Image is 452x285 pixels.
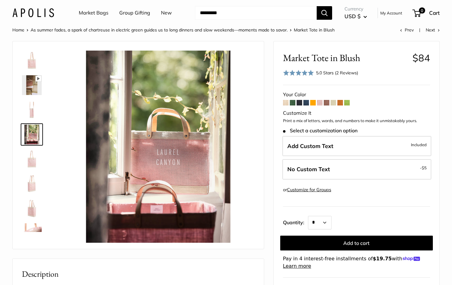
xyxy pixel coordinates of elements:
[413,8,440,18] a: 0 Cart
[380,9,402,17] a: My Account
[31,27,288,33] a: As summer fades, a spark of chartreuse in electric green guides us to long dinners and slow weeke...
[119,8,150,18] a: Group Gifting
[429,10,440,16] span: Cart
[21,49,43,72] a: Market Tote in Blush
[22,149,42,169] img: description_Seal of authenticity printed on the backside of every bag.
[344,11,367,21] button: USD $
[79,8,108,18] a: Market Bags
[422,165,427,170] span: $5
[283,186,331,194] div: or
[282,136,431,156] label: Add Custom Text
[22,199,42,218] img: Market Tote in Blush
[280,236,433,250] button: Add to cart
[21,74,43,96] a: Market Tote in Blush
[12,27,24,33] a: Home
[12,26,335,34] nav: Breadcrumb
[294,27,335,33] span: Market Tote in Blush
[21,123,43,146] a: Market Tote in Blush
[21,99,43,121] a: Market Tote in Blush
[22,268,255,280] h2: Description
[412,52,430,64] span: $84
[22,100,42,120] img: Market Tote in Blush
[283,118,430,124] p: Print a mix of letters, words, and numbers to make it unmistakably yours.
[411,141,427,148] span: Included
[21,197,43,220] a: Market Tote in Blush
[283,68,358,77] div: 5.0 Stars (2 Reviews)
[22,223,42,243] img: Market Tote in Blush
[426,27,440,33] a: Next
[62,51,255,243] img: Market Tote in Blush
[287,187,331,192] a: Customize for Groups
[287,166,330,173] span: No Custom Text
[22,51,42,70] img: Market Tote in Blush
[195,6,317,20] input: Search...
[344,5,367,13] span: Currency
[5,262,66,280] iframe: Sign Up via Text for Offers
[283,128,357,134] span: Select a customization option
[344,13,361,19] span: USD $
[282,159,431,180] label: Leave Blank
[22,75,42,95] img: Market Tote in Blush
[283,214,308,229] label: Quantity:
[21,148,43,170] a: description_Seal of authenticity printed on the backside of every bag.
[12,8,54,17] img: Apolis
[22,125,42,144] img: Market Tote in Blush
[22,174,42,194] img: Market Tote in Blush
[21,222,43,244] a: Market Tote in Blush
[420,164,427,171] span: -
[21,173,43,195] a: Market Tote in Blush
[283,52,408,64] span: Market Tote in Blush
[283,90,430,99] div: Your Color
[317,6,332,20] button: Search
[419,7,425,14] span: 0
[287,142,333,150] span: Add Custom Text
[161,8,172,18] a: New
[400,27,414,33] a: Prev
[316,69,358,76] div: 5.0 Stars (2 Reviews)
[283,109,430,118] div: Customize It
